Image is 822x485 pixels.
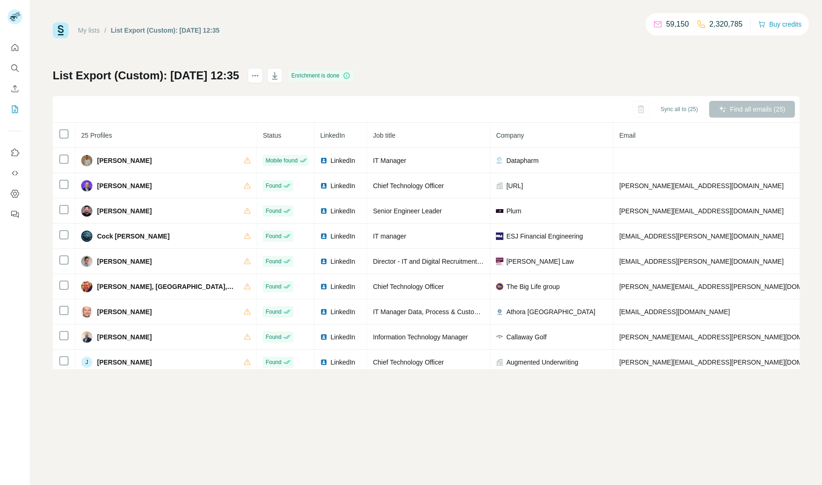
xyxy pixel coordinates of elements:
[81,306,92,317] img: Avatar
[265,358,281,366] span: Found
[97,206,152,216] span: [PERSON_NAME]
[320,333,327,341] img: LinkedIn logo
[320,258,327,265] img: LinkedIn logo
[710,19,743,30] p: 2,320,785
[506,206,521,216] span: Plum
[97,257,152,266] span: [PERSON_NAME]
[289,70,354,81] div: Enrichment is done
[265,257,281,266] span: Found
[496,157,503,164] img: company-logo
[496,283,503,290] img: company-logo
[263,132,281,139] span: Status
[330,257,355,266] span: LinkedIn
[7,185,22,202] button: Dashboard
[330,332,355,342] span: LinkedIn
[81,132,112,139] span: 25 Profiles
[496,232,503,240] img: company-logo
[320,182,327,190] img: LinkedIn logo
[7,80,22,97] button: Enrich CSV
[758,18,801,31] button: Buy credits
[111,26,220,35] div: List Export (Custom): [DATE] 12:35
[320,232,327,240] img: LinkedIn logo
[265,333,281,341] span: Found
[373,308,525,316] span: IT Manager Data, Process & Customer Management
[320,157,327,164] img: LinkedIn logo
[78,27,100,34] a: My lists
[320,132,345,139] span: LinkedIn
[654,102,704,116] button: Sync all to (25)
[81,331,92,343] img: Avatar
[7,206,22,223] button: Feedback
[320,207,327,215] img: LinkedIn logo
[506,282,559,291] span: The Big Life group
[320,358,327,366] img: LinkedIn logo
[53,22,69,38] img: Surfe Logo
[265,182,281,190] span: Found
[506,358,578,367] span: Augmented Underwriting
[506,332,546,342] span: Callaway Golf
[496,132,524,139] span: Company
[666,19,689,30] p: 59,150
[7,60,22,77] button: Search
[265,308,281,316] span: Found
[97,232,170,241] span: Cock [PERSON_NAME]
[7,101,22,118] button: My lists
[97,181,152,190] span: [PERSON_NAME]
[373,132,395,139] span: Job title
[81,205,92,217] img: Avatar
[373,157,406,164] span: IT Manager
[619,258,783,265] span: [EMAIL_ADDRESS][PERSON_NAME][DOMAIN_NAME]
[506,257,574,266] span: [PERSON_NAME] Law
[265,207,281,215] span: Found
[265,282,281,291] span: Found
[7,165,22,182] button: Use Surfe API
[53,68,239,83] h1: List Export (Custom): [DATE] 12:35
[7,39,22,56] button: Quick start
[506,156,538,165] span: Datapharm
[619,232,783,240] span: [EMAIL_ADDRESS][PERSON_NAME][DOMAIN_NAME]
[373,207,442,215] span: Senior Engineer Leader
[619,132,635,139] span: Email
[81,231,92,242] img: Avatar
[506,181,523,190] span: [URL]
[81,155,92,166] img: Avatar
[373,333,468,341] span: Information Technology Manager
[506,232,583,241] span: ESJ Financial Engineering
[97,307,152,316] span: [PERSON_NAME]
[97,332,152,342] span: [PERSON_NAME]
[265,156,298,165] span: Mobile found
[330,307,355,316] span: LinkedIn
[97,282,234,291] span: [PERSON_NAME], [GEOGRAPHIC_DATA], CMgr
[330,232,355,241] span: LinkedIn
[619,207,783,215] span: [PERSON_NAME][EMAIL_ADDRESS][DOMAIN_NAME]
[81,357,92,368] div: J
[320,283,327,290] img: LinkedIn logo
[506,307,595,316] span: Athora [GEOGRAPHIC_DATA]
[81,256,92,267] img: Avatar
[661,105,698,113] span: Sync all to (25)
[265,232,281,240] span: Found
[330,156,355,165] span: LinkedIn
[496,209,503,213] img: company-logo
[97,358,152,367] span: [PERSON_NAME]
[373,358,444,366] span: Chief Technology Officer
[496,258,503,265] img: company-logo
[330,282,355,291] span: LinkedIn
[496,308,503,316] img: company-logo
[97,156,152,165] span: [PERSON_NAME]
[7,144,22,161] button: Use Surfe on LinkedIn
[373,232,406,240] span: IT manager
[619,182,783,190] span: [PERSON_NAME][EMAIL_ADDRESS][DOMAIN_NAME]
[330,358,355,367] span: LinkedIn
[81,180,92,191] img: Avatar
[81,281,92,292] img: Avatar
[373,182,444,190] span: Chief Technology Officer
[248,68,263,83] button: actions
[330,206,355,216] span: LinkedIn
[496,333,503,341] img: company-logo
[320,308,327,316] img: LinkedIn logo
[104,26,106,35] li: /
[373,283,444,290] span: Chief Technology Officer
[373,258,572,265] span: Director - IT and Digital Recruitment - Public and Not for Profit Sector
[619,308,730,316] span: [EMAIL_ADDRESS][DOMAIN_NAME]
